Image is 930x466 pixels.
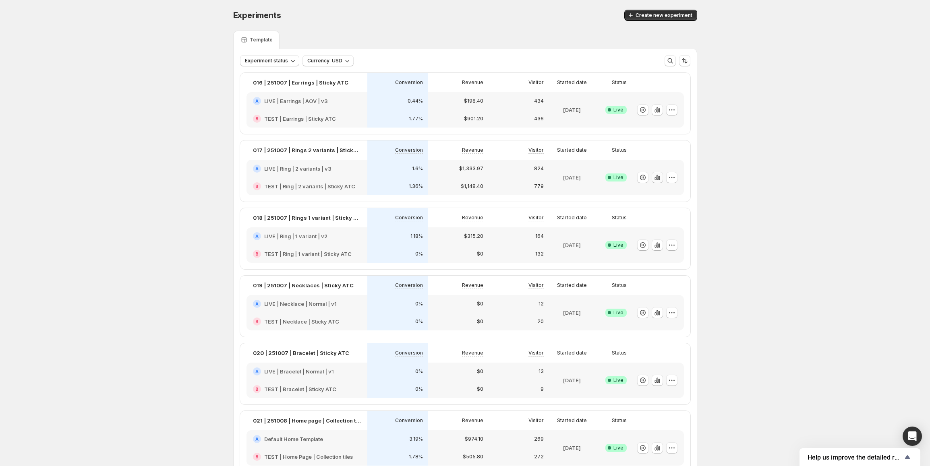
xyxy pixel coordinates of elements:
p: $0 [477,251,483,257]
p: 0.44% [408,98,423,104]
span: Live [613,107,623,113]
p: [DATE] [563,376,581,384]
p: Visitor [528,350,544,356]
p: 021 | 251008 | Home page | Collection tiles [253,417,361,425]
p: 0% [415,368,423,375]
p: Visitor [528,214,544,221]
p: 0% [415,318,423,325]
p: 434 [534,98,544,104]
p: Conversion [395,417,423,424]
p: [DATE] [563,444,581,452]
p: 269 [534,436,544,442]
p: 1.36% [409,183,423,190]
p: Started date [557,350,587,356]
h2: A [255,301,259,306]
span: Experiments [233,10,281,20]
h2: LIVE | Necklace | Normal | v1 [264,300,337,308]
h2: B [255,454,259,459]
span: Live [613,377,623,384]
p: $901.20 [464,115,483,122]
p: $1,333.97 [459,165,483,172]
h2: A [255,166,259,171]
h2: A [255,99,259,103]
div: Open Intercom Messenger [903,427,922,446]
p: [DATE] [563,106,581,114]
span: Help us improve the detailed report for A/B campaigns [808,454,903,461]
p: 9 [541,386,544,392]
p: Started date [557,79,587,86]
h2: B [255,252,259,256]
p: Started date [557,282,587,289]
p: $0 [477,301,483,307]
button: Currency: USD [302,55,354,66]
p: $198.40 [464,98,483,104]
p: Revenue [462,214,483,221]
h2: LIVE | Ring | 2 variants | v3 [264,165,331,173]
p: 0% [415,251,423,257]
p: [DATE] [563,241,581,249]
h2: B [255,319,259,324]
p: Started date [557,214,587,221]
span: Live [613,242,623,248]
p: 017 | 251007 | Rings 2 variants | Sticky ATC [253,146,361,154]
span: Experiment status [245,58,288,64]
h2: LIVE | Earrings | AOV | v3 [264,97,328,105]
h2: TEST | Ring | 2 variants | Sticky ATC [264,182,355,190]
h2: A [255,369,259,374]
span: Live [613,445,623,451]
p: $505.80 [463,454,483,460]
h2: LIVE | Bracelet | Normal | v1 [264,367,334,375]
p: $1,148.40 [461,183,483,190]
p: Visitor [528,417,544,424]
p: 12 [539,301,544,307]
p: Template [250,37,273,43]
p: 20 [537,318,544,325]
p: 3.19% [409,436,423,442]
p: 272 [534,454,544,460]
p: Revenue [462,350,483,356]
p: Revenue [462,282,483,289]
span: Live [613,309,623,316]
p: [DATE] [563,173,581,181]
p: Started date [557,417,587,424]
p: 016 | 251007 | Earrings | Sticky ATC [253,78,348,87]
p: Conversion [395,79,423,86]
p: 436 [534,115,544,122]
p: 019 | 251007 | Necklaces | Sticky ATC [253,281,354,289]
span: Create new experiment [636,12,692,19]
h2: Default Home Template [264,435,323,443]
p: Conversion [395,282,423,289]
p: 0% [415,386,423,392]
span: Live [613,174,623,181]
p: Revenue [462,79,483,86]
h2: B [255,387,259,392]
button: Show survey - Help us improve the detailed report for A/B campaigns [808,452,912,462]
p: 1.18% [410,233,423,239]
h2: LIVE | Ring | 1 variant | v2 [264,232,327,240]
p: Status [612,417,627,424]
p: 0% [415,301,423,307]
p: Revenue [462,147,483,153]
p: $0 [477,386,483,392]
p: Conversion [395,147,423,153]
p: Status [612,282,627,289]
p: 132 [535,251,544,257]
p: Revenue [462,417,483,424]
p: Visitor [528,79,544,86]
button: Create new experiment [624,10,697,21]
p: 1.78% [409,454,423,460]
button: Experiment status [240,55,299,66]
p: $0 [477,368,483,375]
p: Status [612,350,627,356]
p: Status [612,79,627,86]
h2: TEST | Earrings | Sticky ATC [264,115,336,123]
p: Status [612,214,627,221]
p: 779 [534,183,544,190]
p: 020 | 251007 | Bracelet | Sticky ATC [253,349,349,357]
p: Status [612,147,627,153]
p: 13 [539,368,544,375]
h2: A [255,234,259,239]
p: $974.10 [465,436,483,442]
p: Conversion [395,350,423,356]
p: 164 [535,233,544,239]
